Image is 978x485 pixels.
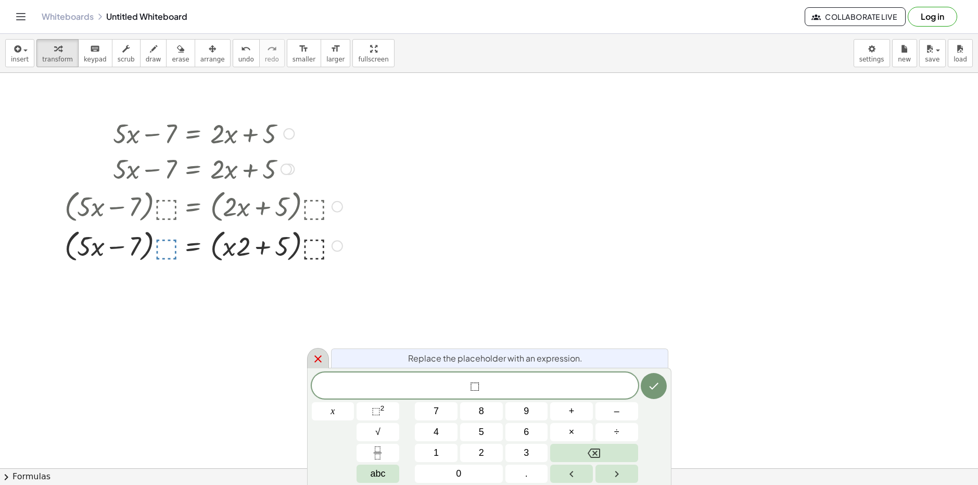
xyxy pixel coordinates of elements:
button: arrange [195,39,231,67]
button: insert [5,39,34,67]
span: 3 [524,446,529,460]
button: 5 [460,423,503,441]
button: Toggle navigation [12,8,29,25]
button: new [892,39,917,67]
span: √ [375,425,380,439]
button: 3 [505,444,548,462]
span: ⬚ [372,406,380,416]
span: larger [326,56,345,63]
span: – [614,404,619,418]
button: transform [36,39,79,67]
button: Alphabet [357,465,399,483]
span: erase [172,56,189,63]
button: 6 [505,423,548,441]
span: keypad [84,56,107,63]
button: settings [854,39,890,67]
button: 7 [415,402,458,420]
span: abc [370,467,385,481]
span: draw [146,56,161,63]
span: 1 [434,446,439,460]
button: save [919,39,946,67]
span: load [954,56,967,63]
i: format_size [331,43,340,55]
span: × [569,425,575,439]
button: keyboardkeypad [78,39,112,67]
span: arrange [200,56,225,63]
button: Backspace [550,444,638,462]
span: save [925,56,939,63]
button: undoundo [233,39,260,67]
span: 4 [434,425,439,439]
span: 2 [479,446,484,460]
button: Right arrow [595,465,638,483]
button: . [505,465,548,483]
button: scrub [112,39,141,67]
button: Done [641,373,667,399]
i: keyboard [90,43,100,55]
button: Fraction [357,444,399,462]
i: format_size [299,43,309,55]
span: 5 [479,425,484,439]
button: draw [140,39,167,67]
button: fullscreen [352,39,394,67]
button: 1 [415,444,458,462]
button: Minus [595,402,638,420]
button: x [312,402,354,420]
button: erase [166,39,195,67]
span: new [898,56,911,63]
button: Square root [357,423,399,441]
span: scrub [118,56,135,63]
span: x [331,404,335,418]
span: 7 [434,404,439,418]
button: Left arrow [550,465,593,483]
span: 8 [479,404,484,418]
span: 0 [456,467,461,481]
button: Squared [357,402,399,420]
button: 0 [415,465,502,483]
span: fullscreen [358,56,388,63]
button: load [948,39,973,67]
button: Divide [595,423,638,441]
span: Collaborate Live [814,12,897,21]
span: insert [11,56,29,63]
span: 6 [524,425,529,439]
button: 2 [460,444,503,462]
button: format_sizelarger [321,39,350,67]
span: 9 [524,404,529,418]
span: smaller [293,56,315,63]
button: 9 [505,402,548,420]
span: . [525,467,528,481]
span: ⬚ [470,380,480,393]
button: Log in [908,7,957,27]
button: Collaborate Live [805,7,906,26]
button: Plus [550,402,593,420]
sup: 2 [380,404,385,412]
span: ÷ [614,425,619,439]
i: undo [241,43,251,55]
button: redoredo [259,39,285,67]
button: format_sizesmaller [287,39,321,67]
button: Times [550,423,593,441]
button: 8 [460,402,503,420]
span: transform [42,56,73,63]
span: redo [265,56,279,63]
a: Whiteboards [42,11,94,22]
span: Replace the placeholder with an expression. [408,352,582,365]
span: undo [238,56,254,63]
i: redo [267,43,277,55]
button: 4 [415,423,458,441]
span: settings [859,56,884,63]
span: + [569,404,575,418]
